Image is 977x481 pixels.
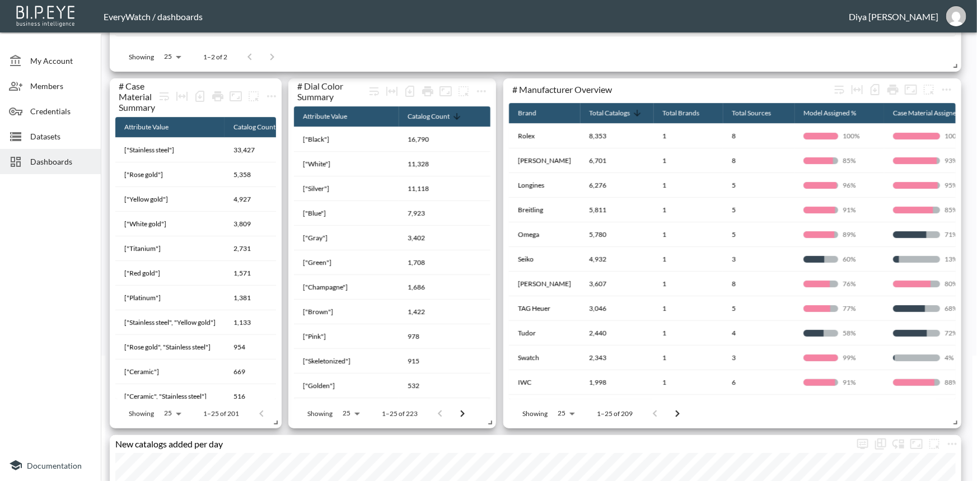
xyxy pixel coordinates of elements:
th: Omega [509,222,580,247]
div: Print [419,82,437,100]
th: 8 [723,124,794,148]
span: Chart settings [938,81,956,99]
button: more [263,87,281,105]
th: ["Beige"] [294,398,399,423]
th: 532 [399,373,490,398]
th: Patek Philippe [509,272,580,296]
th: IWC [509,370,580,395]
th: ["Platinum"] [115,286,225,310]
th: ["Titanium"] [115,236,225,261]
div: 77/100 (77%) [803,303,875,313]
th: 500 [399,398,490,423]
div: Case Material Assigned % [893,106,966,120]
th: ["White"] [294,152,399,176]
div: Catalog Count [408,110,450,123]
div: Brand [518,106,536,120]
th: 6 [723,370,794,395]
a: Documentation [9,459,92,472]
th: Tissot [509,395,580,419]
span: Chart settings [473,82,490,100]
th: 1,686 [399,275,490,300]
p: 91% [843,377,875,387]
th: ["Rose gold"] [115,162,225,187]
th: 5 [723,296,794,321]
th: ["Brown"] [294,300,399,324]
th: ["Red gold"] [115,261,225,286]
span: Attach chart to a group [920,83,938,94]
th: ["Yellow gold"] [115,187,225,212]
button: Go to next page [273,403,295,425]
th: 8 [723,148,794,173]
span: Credentials [30,105,92,117]
div: Diya [PERSON_NAME] [849,11,938,22]
span: Attach chart to a group [455,85,473,95]
th: 1 [653,345,723,370]
div: 25 [158,49,185,64]
th: 5 [723,395,794,419]
div: 76/100 (76%) [803,279,875,288]
span: Display settings [854,435,872,453]
p: 85% [843,156,875,165]
div: Number of rows selected for download: 223 [401,82,419,100]
p: 76% [843,279,875,288]
div: 91/100 (91%) [803,377,875,387]
div: New catalogs added per day [110,438,854,449]
div: 85/100 (85%) [803,156,875,165]
div: Total Sources [732,106,771,120]
th: 1 [653,321,723,345]
th: 11,118 [399,176,490,201]
div: Total Catalogs [589,106,630,120]
th: 1 [653,222,723,247]
th: 1,422 [399,300,490,324]
th: ["Stainless steel"] [115,138,225,162]
th: 4,932 [580,247,653,272]
th: ["White gold"] [115,212,225,236]
th: 8 [723,272,794,296]
span: Total Sources [732,106,786,120]
th: 1 [653,247,723,272]
div: 89/100 (89%) [803,230,875,239]
span: Dashboards [30,156,92,167]
div: 100/100 (100%) [803,131,875,141]
th: 5,780 [580,222,653,247]
div: Wrap text [365,82,383,100]
th: 1 [653,296,723,321]
th: ["Champagne"] [294,275,399,300]
th: Breitling [509,198,580,222]
span: Documentation [27,461,82,470]
span: Catalog Count [408,110,464,123]
span: My Account [30,55,92,67]
th: 6,276 [580,173,653,198]
th: 1,998 [580,370,653,395]
button: more [943,435,961,453]
span: Total Brands [662,106,714,120]
th: 516 [225,384,299,409]
div: Attribute Value [303,110,347,123]
th: 1,571 [225,261,299,286]
th: 2,343 [580,345,653,370]
div: 96/100 (96%) [803,180,875,190]
th: 8,353 [580,124,653,148]
span: Datasets [30,130,92,142]
div: Catalog Count [233,120,275,134]
th: ["Golden"] [294,373,399,398]
div: Print [209,87,227,105]
th: 669 [225,359,299,384]
th: 915 [399,349,490,373]
th: Swatch [509,345,580,370]
th: 954 [225,335,299,359]
span: Brand [518,106,551,120]
p: Showing [129,52,154,62]
th: 3,607 [580,272,653,296]
div: Wrap text [830,81,848,99]
th: Audemars Piguet [509,148,580,173]
div: 25 [552,406,579,421]
th: ["Blue"] [294,201,399,226]
img: a8099f9e021af5dd6201337a867d9ae6 [946,6,966,26]
span: Catalog Count [233,120,290,134]
button: Go to next page [666,403,689,425]
p: 58% [843,328,875,338]
button: more [925,435,943,453]
th: ["Stainless steel", "Yellow gold"] [115,310,225,335]
th: 1 [653,173,723,198]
